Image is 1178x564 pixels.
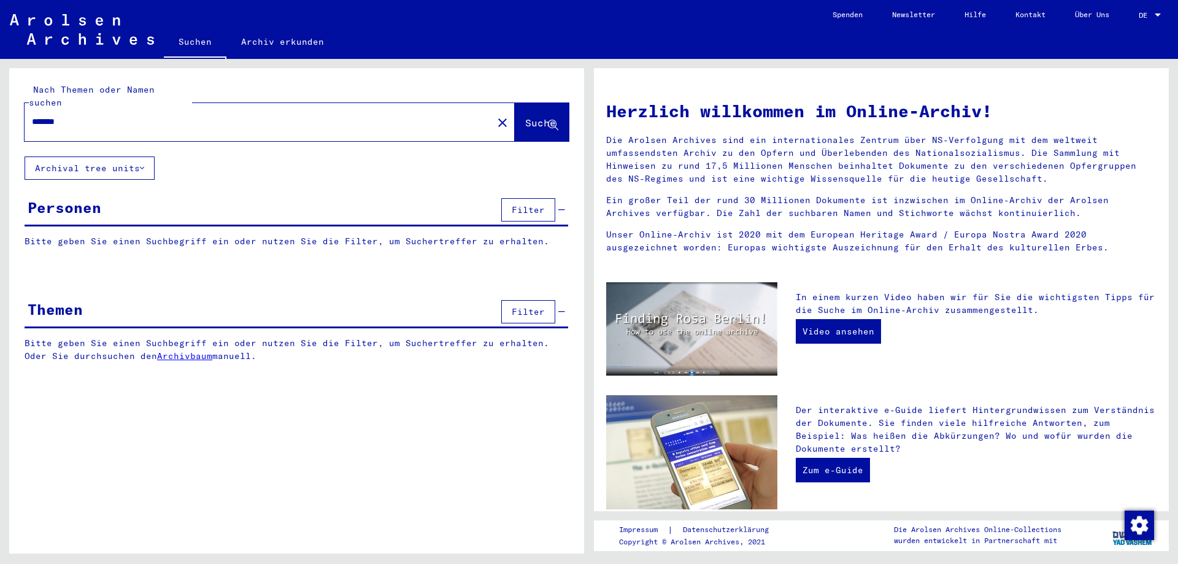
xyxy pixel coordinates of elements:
p: Der interaktive e-Guide liefert Hintergrundwissen zum Verständnis der Dokumente. Sie finden viele... [796,404,1157,455]
span: Suche [525,117,556,129]
mat-icon: close [495,115,510,130]
div: Themen [28,298,83,320]
div: Zustimmung ändern [1124,510,1153,539]
img: Arolsen_neg.svg [10,14,154,45]
div: Personen [28,196,101,218]
img: eguide.jpg [606,395,777,509]
p: Bitte geben Sie einen Suchbegriff ein oder nutzen Sie die Filter, um Suchertreffer zu erhalten. [25,235,568,248]
p: Copyright © Arolsen Archives, 2021 [619,536,783,547]
button: Filter [501,198,555,222]
img: video.jpg [606,282,777,376]
h1: Herzlich willkommen im Online-Archiv! [606,98,1157,124]
a: Video ansehen [796,319,881,344]
div: | [619,523,783,536]
a: Impressum [619,523,668,536]
img: Zustimmung ändern [1125,511,1154,540]
p: Die Arolsen Archives sind ein internationales Zentrum über NS-Verfolgung mit dem weltweit umfasse... [606,134,1157,185]
button: Clear [490,110,515,134]
p: In einem kurzen Video haben wir für Sie die wichtigsten Tipps für die Suche im Online-Archiv zusa... [796,291,1157,317]
a: Archivbaum [157,350,212,361]
span: DE [1139,11,1152,20]
button: Filter [501,300,555,323]
img: yv_logo.png [1110,520,1156,550]
a: Zum e-Guide [796,458,870,482]
span: Filter [512,204,545,215]
button: Archival tree units [25,156,155,180]
a: Datenschutzerklärung [673,523,783,536]
p: wurden entwickelt in Partnerschaft mit [894,535,1061,546]
p: Unser Online-Archiv ist 2020 mit dem European Heritage Award / Europa Nostra Award 2020 ausgezeic... [606,228,1157,254]
p: Ein großer Teil der rund 30 Millionen Dokumente ist inzwischen im Online-Archiv der Arolsen Archi... [606,194,1157,220]
a: Archiv erkunden [226,27,339,56]
p: Bitte geben Sie einen Suchbegriff ein oder nutzen Sie die Filter, um Suchertreffer zu erhalten. O... [25,337,569,363]
button: Suche [515,103,569,141]
span: Filter [512,306,545,317]
mat-label: Nach Themen oder Namen suchen [29,84,155,108]
p: Die Arolsen Archives Online-Collections [894,524,1061,535]
a: Suchen [164,27,226,59]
